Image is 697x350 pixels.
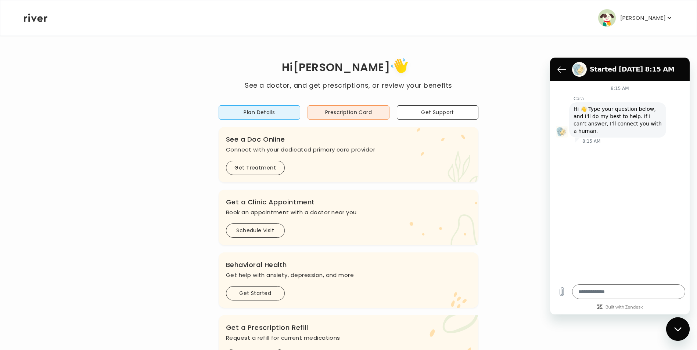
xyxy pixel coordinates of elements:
[219,105,301,120] button: Plan Details
[226,286,285,300] button: Get Started
[226,223,285,238] button: Schedule Visit
[226,260,471,270] h3: Behavioral Health
[550,58,690,314] iframe: Messaging window
[397,105,479,120] button: Get Support
[308,105,389,120] button: Prescription Card
[226,322,471,333] h3: Get a Prescription Refill
[598,9,616,27] img: user avatar
[666,317,690,341] iframe: Button to launch messaging window, conversation in progress
[226,207,471,218] p: Book an appointment with a doctor near you
[226,333,471,343] p: Request a refill for current medications
[226,161,285,175] button: Get Treatment
[245,80,452,91] p: See a doctor, and get prescriptions, or review your benefits
[226,145,471,155] p: Connect with your dedicated primary care provider
[226,197,471,207] h3: Get a Clinic Appointment
[226,134,471,145] h3: See a Doc Online
[620,13,666,23] p: [PERSON_NAME]
[226,270,471,280] p: Get help with anxiety, depression, and more
[245,56,452,80] h1: Hi [PERSON_NAME]
[598,9,673,27] button: user avatar[PERSON_NAME]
